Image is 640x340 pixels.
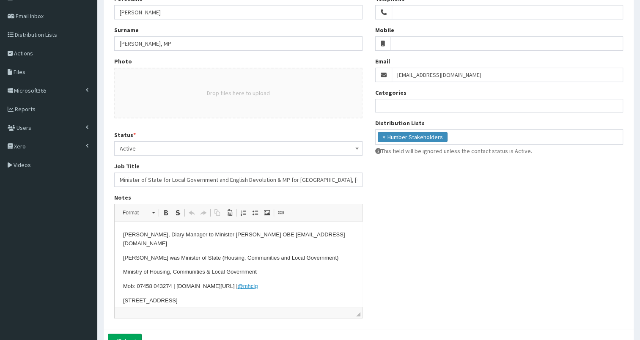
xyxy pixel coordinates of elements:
button: Drop files here to upload [207,89,270,97]
span: Format [118,207,148,218]
a: Format [118,207,159,219]
span: Microsoft365 [14,87,47,94]
a: Paste (Ctrl+V) [223,207,235,218]
p: This field will be ignored unless the contact status is Active. [375,147,624,155]
span: × [382,133,385,141]
label: Mobile [375,26,394,34]
span: Xero [14,143,26,150]
a: Insert/Remove Numbered List [237,207,249,218]
span: Distribution Lists [15,31,57,38]
iframe: Rich Text Editor, notes [115,222,362,307]
label: Surname [114,26,139,34]
li: Humber Stakeholders [378,132,448,142]
label: Categories [375,88,407,97]
a: Insert/Remove Bulleted List [249,207,261,218]
a: Strike Through [172,207,184,218]
label: Distribution Lists [375,119,425,127]
label: Email [375,57,390,66]
span: Email Inbox [16,12,44,20]
span: Actions [14,49,33,57]
span: Reports [15,105,36,113]
label: Status [114,131,136,139]
span: Videos [14,161,31,169]
label: Notes [114,193,131,202]
a: Undo (Ctrl+Z) [186,207,198,218]
span: Active [120,143,357,154]
a: Bold (Ctrl+B) [160,207,172,218]
a: Copy (Ctrl+C) [212,207,223,218]
a: Link (Ctrl+L) [275,207,287,218]
span: Users [16,124,31,132]
span: Files [14,68,25,76]
span: Drag to resize [356,312,360,316]
a: Image [261,207,273,218]
a: Redo (Ctrl+Y) [198,207,209,218]
span: Active [114,141,363,156]
label: Job Title [114,162,140,170]
label: Photo [114,57,132,66]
